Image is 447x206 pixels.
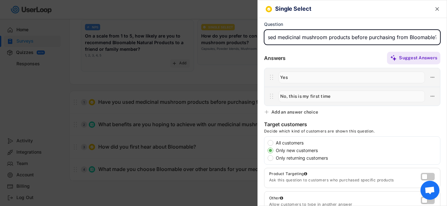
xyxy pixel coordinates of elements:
[274,148,440,153] label: Only new customers
[390,55,397,61] img: MagicMajor%20%28Purple%29.svg
[279,91,425,102] input: No, this is my first time
[264,55,286,62] div: Answers
[435,6,439,12] text: 
[274,156,440,160] label: Only returning customers
[434,6,440,12] button: 
[274,141,440,145] label: All customers
[269,171,421,176] div: Product Targeting
[399,55,437,61] div: Suggest Answers
[279,72,425,83] input: Yes
[267,7,271,11] img: CircleTickMinorWhite.svg
[264,30,440,45] input: Type your question here...
[269,196,421,201] div: Other
[269,178,421,183] div: Ask this question to customers who purchased specific products
[275,6,421,12] h6: Single Select
[420,181,439,200] div: Open chat
[264,129,375,136] div: Decide which kind of customers are shown this question.
[264,21,283,27] div: Question
[271,109,318,115] div: Add an answer choice
[264,121,307,129] div: Target customers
